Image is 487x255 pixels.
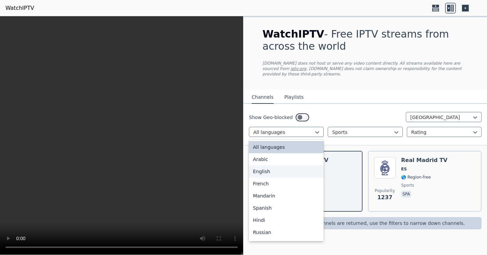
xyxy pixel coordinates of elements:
a: WatchIPTV [5,4,34,12]
a: iptv-org [291,66,306,71]
p: [DOMAIN_NAME] does not host or serve any video content directly. All streams available here are s... [262,61,468,77]
div: French [249,178,324,190]
span: sports [401,183,414,188]
div: English [249,165,324,178]
span: 1237 [377,193,393,202]
div: Hindi [249,214,324,226]
span: Popularity [375,188,395,193]
span: 🌎 Region-free [401,175,431,180]
div: Russian [249,226,324,238]
div: All languages [249,141,324,153]
button: Channels [252,91,274,104]
h1: - Free IPTV streams from across the world [262,28,468,52]
span: WatchIPTV [262,28,324,40]
div: Arabic [249,153,324,165]
div: Spanish [249,202,324,214]
div: Mandarin [249,190,324,202]
h6: Real Madrid TV [401,157,447,164]
div: Portuguese [249,238,324,251]
p: spa [401,191,411,198]
button: Playlists [284,91,304,104]
span: ES [401,166,407,172]
p: ❗️Only the first 250 channels are returned, use the filters to narrow down channels. [252,220,479,227]
img: Real Madrid TV [374,157,396,179]
label: Show Geo-blocked [249,114,293,121]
